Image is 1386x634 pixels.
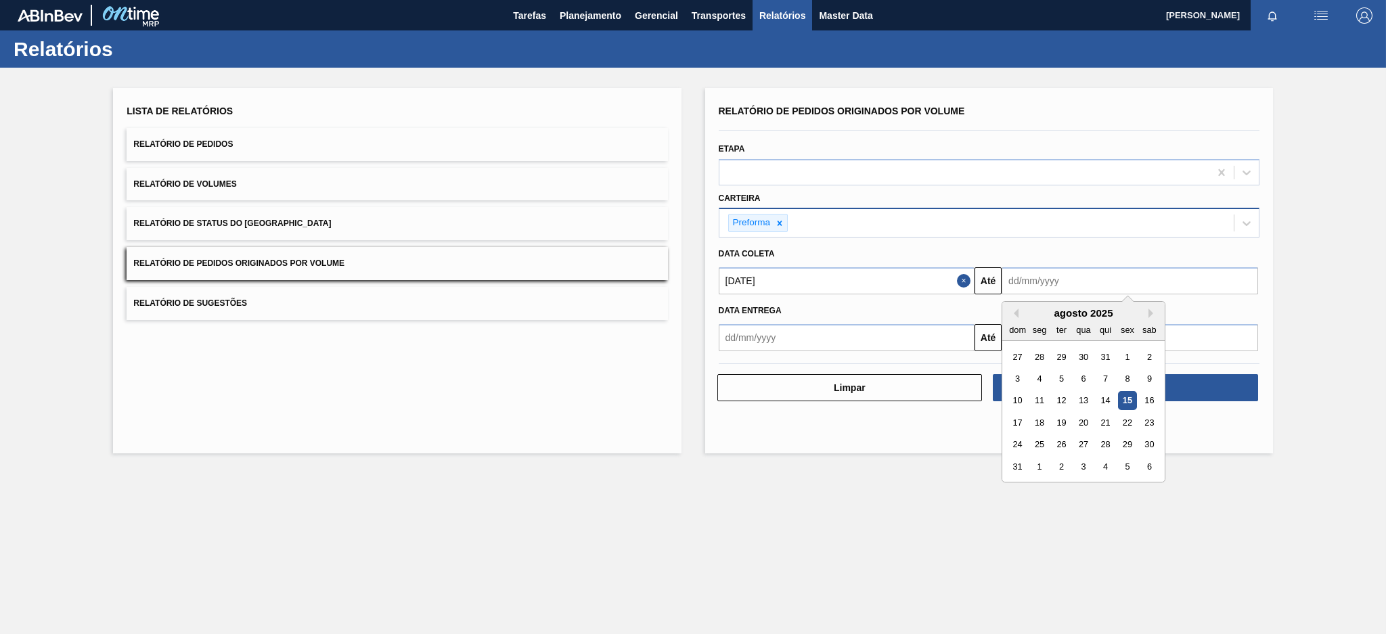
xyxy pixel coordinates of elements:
div: month 2025-08 [1006,346,1160,478]
input: dd/mm/yyyy [719,267,975,294]
button: Close [957,267,975,294]
div: Choose quarta-feira, 3 de setembro de 2025 [1075,457,1093,476]
div: Choose sábado, 6 de setembro de 2025 [1140,457,1159,476]
span: Data entrega [719,306,782,315]
button: Next Month [1148,309,1158,318]
div: Choose segunda-feira, 25 de agosto de 2025 [1031,436,1049,454]
div: Choose sexta-feira, 29 de agosto de 2025 [1118,436,1136,454]
button: Download [993,374,1258,401]
button: Relatório de Sugestões [127,287,667,320]
h1: Relatórios [14,41,254,57]
div: Choose sexta-feira, 15 de agosto de 2025 [1118,392,1136,410]
div: Choose sexta-feira, 5 de setembro de 2025 [1118,457,1136,476]
div: Choose sábado, 30 de agosto de 2025 [1140,436,1159,454]
span: Relatório de Pedidos Originados por Volume [719,106,965,116]
button: Relatório de Volumes [127,168,667,201]
div: Choose segunda-feira, 4 de agosto de 2025 [1031,369,1049,388]
div: sex [1118,321,1136,339]
div: Choose quarta-feira, 27 de agosto de 2025 [1075,436,1093,454]
div: dom [1008,321,1027,339]
div: Choose segunda-feira, 28 de julho de 2025 [1031,348,1049,366]
button: Relatório de Pedidos Originados por Volume [127,247,667,280]
div: Choose sábado, 2 de agosto de 2025 [1140,348,1159,366]
div: Choose quinta-feira, 21 de agosto de 2025 [1096,413,1115,432]
div: Choose quinta-feira, 4 de setembro de 2025 [1096,457,1115,476]
div: Choose quinta-feira, 28 de agosto de 2025 [1096,436,1115,454]
span: Relatório de Pedidos [133,139,233,149]
div: Choose quinta-feira, 7 de agosto de 2025 [1096,369,1115,388]
div: Choose quarta-feira, 6 de agosto de 2025 [1075,369,1093,388]
img: Logout [1356,7,1372,24]
div: Choose terça-feira, 12 de agosto de 2025 [1052,392,1071,410]
span: Data coleta [719,249,775,258]
div: Choose sábado, 9 de agosto de 2025 [1140,369,1159,388]
label: Etapa [719,144,745,154]
div: ter [1052,321,1071,339]
div: Choose domingo, 27 de julho de 2025 [1008,348,1027,366]
div: Choose quarta-feira, 30 de julho de 2025 [1075,348,1093,366]
div: Choose quinta-feira, 31 de julho de 2025 [1096,348,1115,366]
span: Master Data [819,7,872,24]
span: Lista de Relatórios [127,106,233,116]
img: userActions [1313,7,1329,24]
button: Até [975,324,1002,351]
button: Limpar [717,374,983,401]
div: Choose quinta-feira, 14 de agosto de 2025 [1096,392,1115,410]
div: Choose domingo, 31 de agosto de 2025 [1008,457,1027,476]
div: Choose segunda-feira, 1 de setembro de 2025 [1031,457,1049,476]
div: Choose sexta-feira, 8 de agosto de 2025 [1118,369,1136,388]
div: qui [1096,321,1115,339]
div: Choose quarta-feira, 13 de agosto de 2025 [1075,392,1093,410]
button: Relatório de Pedidos [127,128,667,161]
div: Choose domingo, 3 de agosto de 2025 [1008,369,1027,388]
div: Choose domingo, 10 de agosto de 2025 [1008,392,1027,410]
div: qua [1075,321,1093,339]
div: Choose segunda-feira, 11 de agosto de 2025 [1031,392,1049,410]
div: Choose sábado, 16 de agosto de 2025 [1140,392,1159,410]
div: Choose terça-feira, 26 de agosto de 2025 [1052,436,1071,454]
button: Previous Month [1009,309,1019,318]
div: Choose domingo, 24 de agosto de 2025 [1008,436,1027,454]
span: Relatórios [759,7,805,24]
span: Relatório de Pedidos Originados por Volume [133,258,344,268]
span: Relatório de Status do [GEOGRAPHIC_DATA] [133,219,331,228]
div: Choose terça-feira, 29 de julho de 2025 [1052,348,1071,366]
div: Choose domingo, 17 de agosto de 2025 [1008,413,1027,432]
span: Tarefas [513,7,546,24]
span: Gerencial [635,7,678,24]
div: Choose sexta-feira, 22 de agosto de 2025 [1118,413,1136,432]
input: dd/mm/yyyy [1002,267,1258,294]
div: agosto 2025 [1002,307,1165,319]
span: Relatório de Sugestões [133,298,247,308]
img: TNhmsLtSVTkK8tSr43FrP2fwEKptu5GPRR3wAAAABJRU5ErkJggg== [18,9,83,22]
div: seg [1031,321,1049,339]
div: Choose sábado, 23 de agosto de 2025 [1140,413,1159,432]
div: Choose terça-feira, 2 de setembro de 2025 [1052,457,1071,476]
span: Relatório de Volumes [133,179,236,189]
div: Choose quarta-feira, 20 de agosto de 2025 [1075,413,1093,432]
span: Planejamento [560,7,621,24]
span: Transportes [692,7,746,24]
label: Carteira [719,194,761,203]
button: Notificações [1251,6,1294,25]
div: Choose terça-feira, 19 de agosto de 2025 [1052,413,1071,432]
button: Até [975,267,1002,294]
button: Relatório de Status do [GEOGRAPHIC_DATA] [127,207,667,240]
div: Choose terça-feira, 5 de agosto de 2025 [1052,369,1071,388]
input: dd/mm/yyyy [719,324,975,351]
div: Choose sexta-feira, 1 de agosto de 2025 [1118,348,1136,366]
div: Choose segunda-feira, 18 de agosto de 2025 [1031,413,1049,432]
div: sab [1140,321,1159,339]
div: Preforma [729,214,773,231]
